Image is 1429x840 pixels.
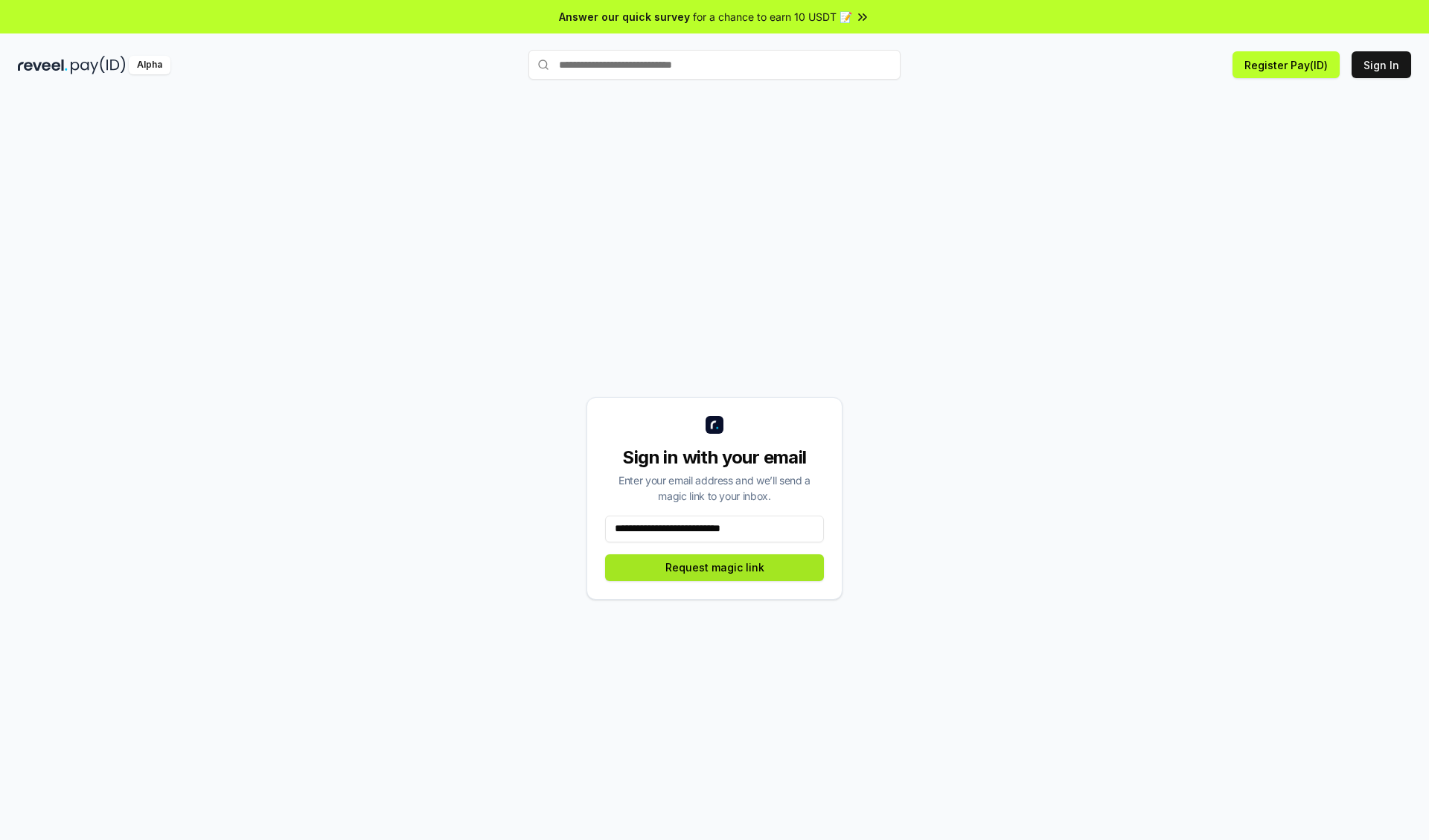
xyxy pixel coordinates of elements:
button: Request magic link [605,554,824,581]
button: Sign In [1352,51,1411,78]
span: Answer our quick survey [559,9,690,25]
div: Sign in with your email [605,446,824,469]
span: for a chance to earn 10 USDT 📝 [693,9,852,25]
button: Register Pay(ID) [1233,51,1340,78]
img: reveel_dark [18,56,68,74]
img: pay_id [71,56,126,74]
div: Alpha [129,56,170,74]
div: Enter your email address and we’ll send a magic link to your inbox. [605,472,824,504]
img: logo_small [706,416,723,434]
